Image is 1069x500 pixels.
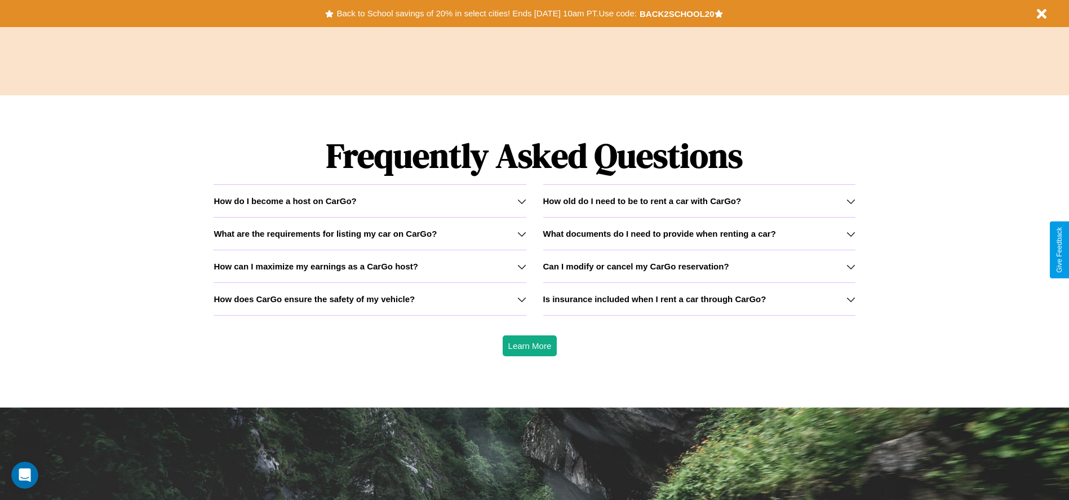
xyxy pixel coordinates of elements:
[214,294,415,304] h3: How does CarGo ensure the safety of my vehicle?
[214,262,418,271] h3: How can I maximize my earnings as a CarGo host?
[214,196,356,206] h3: How do I become a host on CarGo?
[214,229,437,238] h3: What are the requirements for listing my car on CarGo?
[503,335,557,356] button: Learn More
[543,196,742,206] h3: How old do I need to be to rent a car with CarGo?
[11,462,38,489] iframe: Intercom live chat
[543,262,729,271] h3: Can I modify or cancel my CarGo reservation?
[214,127,855,184] h1: Frequently Asked Questions
[543,294,766,304] h3: Is insurance included when I rent a car through CarGo?
[334,6,639,21] button: Back to School savings of 20% in select cities! Ends [DATE] 10am PT.Use code:
[543,229,776,238] h3: What documents do I need to provide when renting a car?
[1055,227,1063,273] div: Give Feedback
[640,9,715,19] b: BACK2SCHOOL20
